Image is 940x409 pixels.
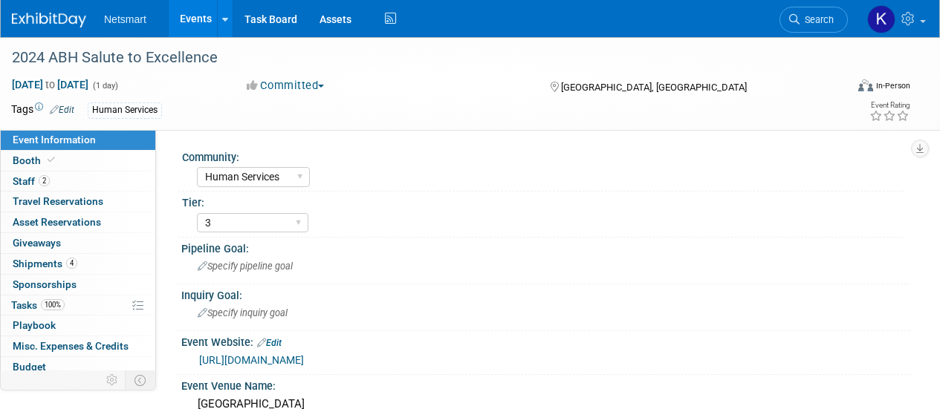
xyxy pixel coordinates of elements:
a: Staff2 [1,171,155,192]
div: Event Format [779,77,910,99]
a: Search [779,7,848,33]
span: [DATE] [DATE] [11,78,89,91]
a: Budget [1,357,155,377]
a: Edit [257,338,282,348]
span: Tasks [11,299,65,311]
span: 2 [39,175,50,186]
span: Playbook [13,319,56,331]
div: Event Venue Name: [181,375,910,393]
img: Format-Inperson.png [858,79,873,91]
img: ExhibitDay [12,13,86,27]
div: Pipeline Goal: [181,238,910,256]
a: Booth [1,151,155,171]
a: Playbook [1,315,155,336]
span: to [43,79,57,91]
div: Event Rating [869,102,910,109]
span: Event Information [13,134,96,145]
span: Booth [13,154,58,166]
a: Asset Reservations [1,212,155,232]
span: Giveaways [13,237,61,249]
div: 2024 ABH Salute to Excellence [7,45,834,71]
a: Sponsorships [1,275,155,295]
td: Tags [11,102,74,119]
span: Misc. Expenses & Credits [13,340,129,352]
a: Tasks100% [1,295,155,315]
td: Personalize Event Tab Strip [100,370,126,390]
div: Tier: [182,192,904,210]
button: Committed [242,78,330,94]
span: Asset Reservations [13,216,101,228]
span: Shipments [13,258,77,269]
span: Sponsorships [13,278,77,290]
span: 4 [66,258,77,269]
a: Shipments4 [1,254,155,274]
span: Travel Reservations [13,195,103,207]
td: Toggle Event Tabs [126,370,156,390]
i: Booth reservation complete [48,156,55,164]
span: Specify inquiry goal [198,307,288,318]
img: Kaitlyn Woicke [867,5,895,33]
div: Community: [182,146,904,165]
div: Event Website: [181,331,910,350]
span: (1 day) [91,81,118,91]
a: Travel Reservations [1,192,155,212]
span: Staff [13,175,50,187]
a: Event Information [1,130,155,150]
span: Budget [13,361,46,373]
span: Netsmart [104,13,146,25]
span: Specify pipeline goal [198,261,293,272]
a: Edit [50,105,74,115]
a: [URL][DOMAIN_NAME] [199,354,304,366]
a: Giveaways [1,233,155,253]
div: Inquiry Goal: [181,284,910,303]
span: 100% [41,299,65,310]
div: In-Person [875,80,910,91]
a: Misc. Expenses & Credits [1,336,155,356]
span: Search [800,14,834,25]
div: Human Services [88,102,162,118]
span: [GEOGRAPHIC_DATA], [GEOGRAPHIC_DATA] [561,82,747,93]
